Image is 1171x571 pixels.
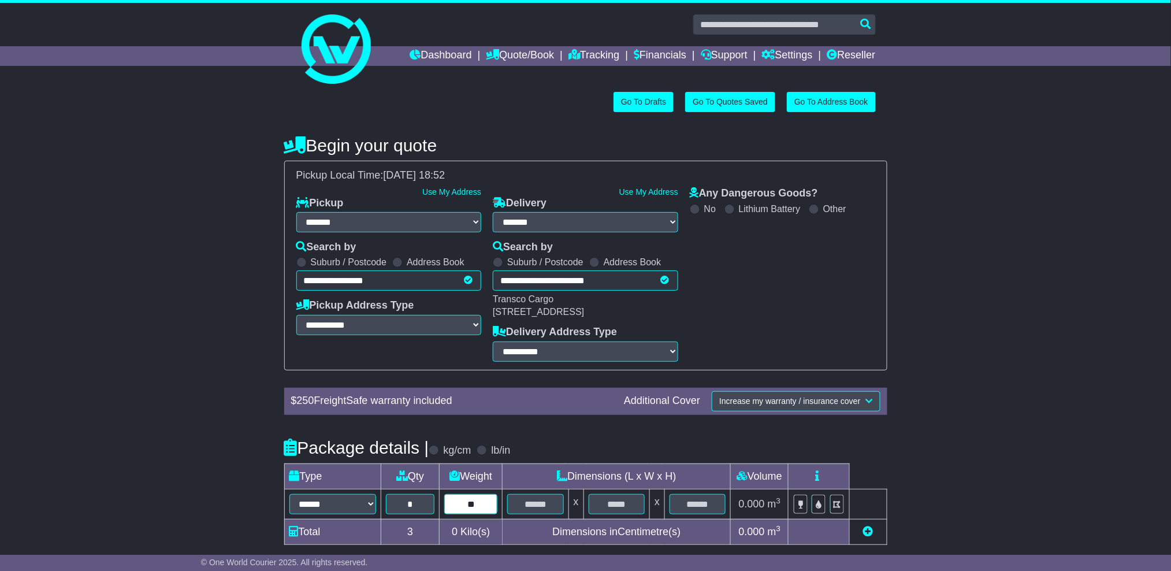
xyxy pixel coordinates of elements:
label: Lithium Battery [739,203,801,214]
sup: 3 [776,496,781,505]
a: Add new item [863,526,873,537]
span: 0 [452,526,458,537]
td: x [650,489,665,519]
div: $ FreightSafe warranty included [285,395,619,407]
td: 3 [381,519,440,544]
td: Total [284,519,381,544]
td: Kilo(s) [440,519,503,544]
td: Dimensions in Centimetre(s) [503,519,731,544]
a: Go To Quotes Saved [685,92,775,112]
a: Dashboard [410,46,472,66]
label: No [704,203,716,214]
div: Additional Cover [618,395,706,407]
a: Quote/Book [486,46,554,66]
span: m [768,526,781,537]
label: Address Book [604,257,661,268]
td: Qty [381,464,440,489]
label: Pickup Address Type [296,299,414,312]
a: Support [701,46,748,66]
h4: Package details | [284,438,429,457]
label: Search by [296,241,356,254]
label: kg/cm [443,444,471,457]
span: Transco Cargo [493,294,553,304]
div: Pickup Local Time: [291,169,881,182]
label: Other [823,203,846,214]
span: m [768,498,781,510]
label: Search by [493,241,553,254]
a: Reseller [827,46,875,66]
a: Use My Address [619,187,678,196]
span: 250 [297,395,314,406]
td: Volume [731,464,789,489]
label: Suburb / Postcode [507,257,583,268]
td: x [568,489,583,519]
a: Use My Address [422,187,481,196]
td: Type [284,464,381,489]
td: Dimensions (L x W x H) [503,464,731,489]
a: Financials [634,46,686,66]
span: 0.000 [739,498,765,510]
label: Any Dangerous Goods? [690,187,818,200]
label: lb/in [491,444,510,457]
label: Delivery [493,197,547,210]
a: Tracking [568,46,619,66]
span: [DATE] 18:52 [384,169,445,181]
label: Delivery Address Type [493,326,617,339]
span: Increase my warranty / insurance cover [719,396,860,406]
span: [STREET_ADDRESS] [493,307,584,317]
button: Increase my warranty / insurance cover [712,391,880,411]
span: © One World Courier 2025. All rights reserved. [201,558,368,567]
span: 0.000 [739,526,765,537]
td: Weight [440,464,503,489]
a: Go To Drafts [614,92,674,112]
sup: 3 [776,524,781,533]
label: Pickup [296,197,344,210]
h4: Begin your quote [284,136,887,155]
a: Go To Address Book [787,92,875,112]
a: Settings [762,46,813,66]
label: Address Book [407,257,464,268]
label: Suburb / Postcode [311,257,387,268]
